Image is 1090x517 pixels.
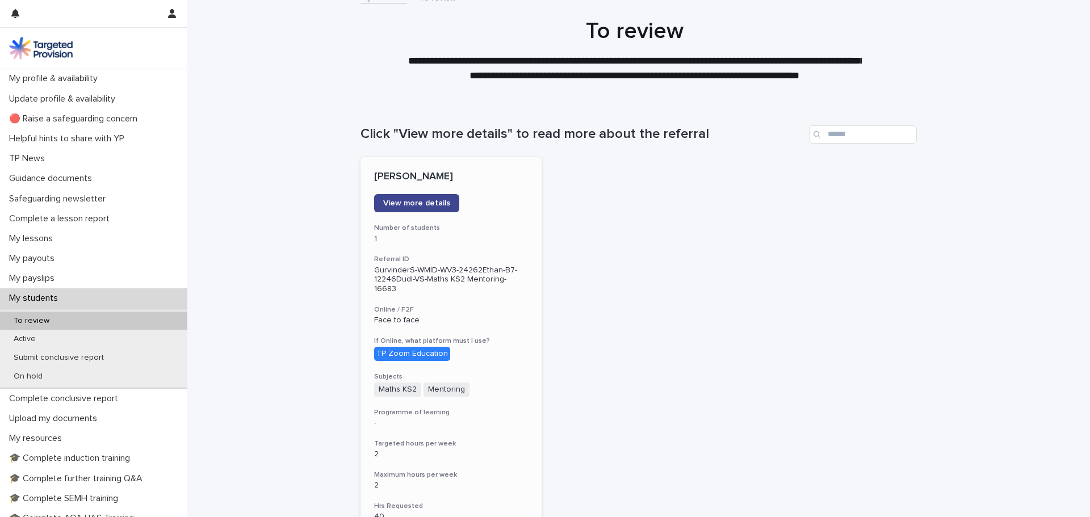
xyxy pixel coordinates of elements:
p: 🎓 Complete SEMH training [5,493,127,504]
img: M5nRWzHhSzIhMunXDL62 [9,37,73,60]
p: 🎓 Complete induction training [5,453,139,464]
p: Update profile & availability [5,94,124,104]
p: Helpful hints to share with YP [5,133,133,144]
p: My profile & availability [5,73,107,84]
p: On hold [5,372,52,381]
span: Maths KS2 [374,383,421,397]
p: My payouts [5,253,64,264]
span: Mentoring [424,383,469,397]
h3: Maximum hours per week [374,470,528,480]
span: View more details [383,199,450,207]
p: Guidance documents [5,173,101,184]
p: - [374,418,528,428]
p: 🎓 Complete further training Q&A [5,473,152,484]
p: Complete a lesson report [5,213,119,224]
p: Face to face [374,316,528,325]
h1: To review [357,18,913,45]
p: My payslips [5,273,64,284]
h3: If Online, what platform must I use? [374,337,528,346]
h3: Number of students [374,224,528,233]
p: Upload my documents [5,413,106,424]
p: My lessons [5,233,62,244]
h3: Referral ID [374,255,528,264]
p: My students [5,293,67,304]
a: View more details [374,194,459,212]
p: Complete conclusive report [5,393,127,404]
p: 1 [374,234,528,244]
p: 2 [374,449,528,459]
p: Submit conclusive report [5,353,113,363]
p: To review [5,316,58,326]
h3: Hrs Requested [374,502,528,511]
div: TP Zoom Education [374,347,450,361]
p: 2 [374,481,528,490]
h3: Targeted hours per week [374,439,528,448]
p: GurvinderS-WMID-WV3-24262Ethan-B7-12246Dudl-VS-Maths KS2 Mentoring-16683 [374,266,528,294]
h3: Online / F2F [374,305,528,314]
h3: Programme of learning [374,408,528,417]
p: Safeguarding newsletter [5,194,115,204]
p: [PERSON_NAME] [374,171,528,183]
input: Search [809,125,917,144]
h3: Subjects [374,372,528,381]
h1: Click "View more details" to read more about the referral [360,126,804,142]
p: TP News [5,153,54,164]
p: Active [5,334,45,344]
p: My resources [5,433,71,444]
p: 🔴 Raise a safeguarding concern [5,114,146,124]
